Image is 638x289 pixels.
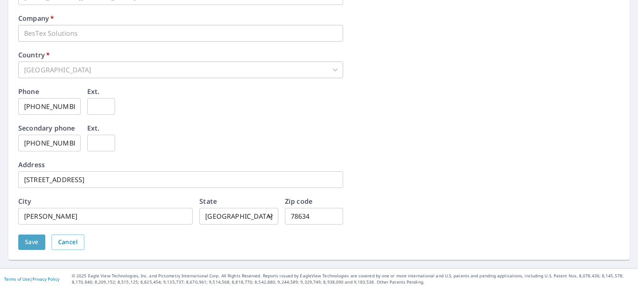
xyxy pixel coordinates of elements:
div: [GEOGRAPHIC_DATA] [18,62,343,78]
label: Zip code [285,198,312,205]
a: Terms of Use [4,276,30,282]
label: Secondary phone [18,125,75,131]
label: Country [18,52,50,58]
p: | [4,277,59,282]
div: [GEOGRAPHIC_DATA] [199,208,278,225]
a: Privacy Policy [32,276,59,282]
label: Company [18,15,54,22]
button: Cancel [52,235,84,250]
label: Ext. [87,125,100,131]
label: City [18,198,32,205]
p: © 2025 Eagle View Technologies, Inc. and Pictometry International Corp. All Rights Reserved. Repo... [72,273,634,285]
label: Address [18,161,45,168]
label: State [199,198,217,205]
span: Save [25,237,39,247]
span: Cancel [58,237,78,247]
button: Save [18,235,45,250]
label: Phone [18,88,39,95]
label: Ext. [87,88,100,95]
